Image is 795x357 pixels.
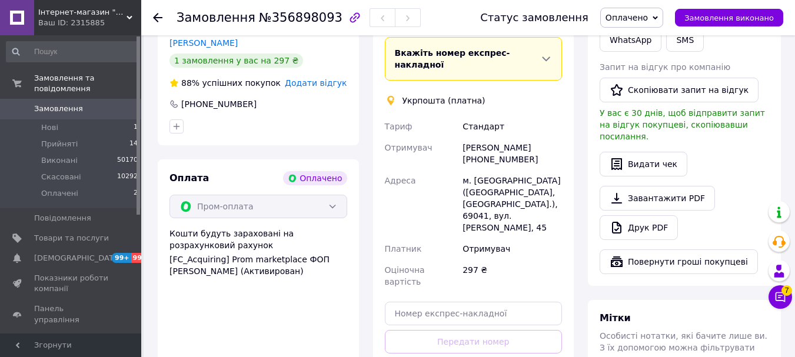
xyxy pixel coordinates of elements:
[181,78,199,88] span: 88%
[600,78,759,102] button: Скопіювати запит на відгук
[117,172,138,182] span: 10292
[134,122,138,133] span: 1
[600,186,715,211] a: Завантажити PDF
[600,152,687,176] button: Видати чек
[606,13,648,22] span: Оплачено
[112,253,131,263] span: 99+
[131,253,151,263] span: 99+
[460,170,564,238] div: м. [GEOGRAPHIC_DATA] ([GEOGRAPHIC_DATA], [GEOGRAPHIC_DATA].), 69041, вул. [PERSON_NAME], 45
[34,303,109,325] span: Панель управління
[600,62,730,72] span: Запит на відгук про компанію
[41,139,78,149] span: Прийняті
[675,9,783,26] button: Замовлення виконано
[285,78,347,88] span: Додати відгук
[169,77,281,89] div: успішних покупок
[6,41,139,62] input: Пошук
[666,28,704,52] button: SMS
[38,7,127,18] span: Інтернет-магазин "ВСТ-ШОП"
[600,249,758,274] button: Повернути гроші покупцеві
[38,18,141,28] div: Ваш ID: 2315885
[600,28,661,52] a: WhatsApp
[169,38,238,48] a: [PERSON_NAME]
[259,11,342,25] span: №356898093
[480,12,588,24] div: Статус замовлення
[117,155,138,166] span: 50170
[395,48,510,69] span: Вкажіть номер експрес-накладної
[400,95,488,106] div: Укрпошта (платна)
[283,171,347,185] div: Оплачено
[460,259,564,292] div: 297 ₴
[460,137,564,170] div: [PERSON_NAME] [PHONE_NUMBER]
[34,233,109,243] span: Товари та послуги
[34,213,91,223] span: Повідомлення
[385,143,433,152] span: Отримувач
[41,188,78,199] span: Оплачені
[134,188,138,199] span: 2
[34,273,109,294] span: Показники роботи компанії
[600,215,678,240] a: Друк PDF
[180,98,258,110] div: [PHONE_NUMBER]
[129,139,138,149] span: 14
[460,238,564,259] div: Отримувач
[177,11,255,25] span: Замовлення
[34,104,83,114] span: Замовлення
[769,285,792,309] button: Чат з покупцем7
[385,176,416,185] span: Адреса
[169,228,347,277] div: Кошти будуть зараховані на розрахунковий рахунок
[385,265,425,286] span: Оціночна вартість
[385,302,563,325] input: Номер експрес-накладної
[385,122,413,131] span: Тариф
[385,244,422,253] span: Платник
[600,108,765,141] span: У вас є 30 днів, щоб відправити запит на відгук покупцеві, скопіювавши посилання.
[169,54,303,68] div: 1 замовлення у вас на 297 ₴
[460,116,564,137] div: Стандарт
[600,312,631,323] span: Мітки
[41,172,81,182] span: Скасовані
[169,253,347,277] div: [FC_Acquiring] Prom marketplace ФОП [PERSON_NAME] (Активирован)
[169,172,209,183] span: Оплата
[41,122,58,133] span: Нові
[34,253,121,263] span: [DEMOGRAPHIC_DATA]
[684,14,774,22] span: Замовлення виконано
[153,12,162,24] div: Повернутися назад
[34,73,141,94] span: Замовлення та повідомлення
[41,155,78,166] span: Виконані
[781,285,792,296] span: 7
